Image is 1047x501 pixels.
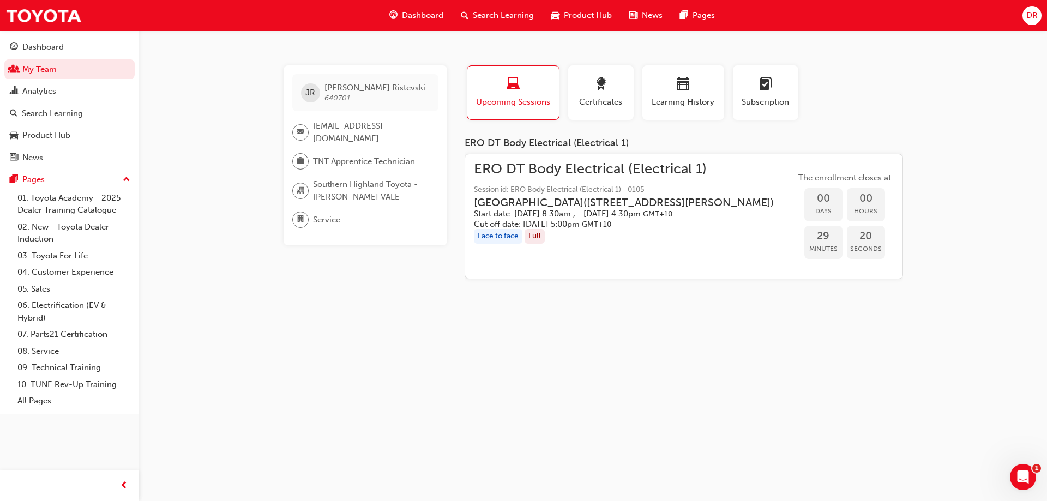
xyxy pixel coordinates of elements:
[804,205,843,218] span: Days
[847,205,885,218] span: Hours
[796,172,894,184] span: The enrollment closes at
[10,109,17,119] span: search-icon
[10,153,18,163] span: news-icon
[804,243,843,255] span: Minutes
[452,4,543,27] a: search-iconSearch Learning
[13,219,135,248] a: 02. New - Toyota Dealer Induction
[4,37,135,57] a: Dashboard
[4,148,135,168] a: News
[4,35,135,170] button: DashboardMy TeamAnalyticsSearch LearningProduct HubNews
[642,65,724,120] button: Learning History
[22,107,83,120] div: Search Learning
[759,77,772,92] span: learningplan-icon
[13,376,135,393] a: 10. TUNE Rev-Up Training
[297,125,304,140] span: email-icon
[13,190,135,219] a: 01. Toyota Academy - 2025 Dealer Training Catalogue
[1022,6,1042,25] button: DR
[473,9,534,22] span: Search Learning
[551,9,559,22] span: car-icon
[324,93,350,102] span: 640701
[313,178,430,203] span: Southern Highland Toyota - [PERSON_NAME] VALE
[4,104,135,124] a: Search Learning
[543,4,621,27] a: car-iconProduct Hub
[4,170,135,190] button: Pages
[1026,9,1038,22] span: DR
[13,393,135,409] a: All Pages
[671,4,724,27] a: pages-iconPages
[22,41,64,53] div: Dashboard
[525,229,545,244] div: Full
[313,155,415,168] span: TNT Apprentice Technician
[297,184,304,198] span: organisation-icon
[621,4,671,27] a: news-iconNews
[4,125,135,146] a: Product Hub
[402,9,443,22] span: Dashboard
[680,9,688,22] span: pages-icon
[643,209,672,219] span: Australian Eastern Standard Time GMT+10
[677,77,690,92] span: calendar-icon
[22,152,43,164] div: News
[13,326,135,343] a: 07. Parts21 Certification
[22,85,56,98] div: Analytics
[804,192,843,205] span: 00
[576,96,625,108] span: Certificates
[629,9,637,22] span: news-icon
[474,163,791,176] span: ERO DT Body Electrical (Electrical 1)
[474,229,522,244] div: Face to face
[847,192,885,205] span: 00
[474,184,791,196] span: Session id: ERO Body Electrical (Electrical 1) - 0105
[651,96,716,108] span: Learning History
[465,137,903,149] div: ERO DT Body Electrical (Electrical 1)
[594,77,607,92] span: award-icon
[305,87,315,99] span: JR
[313,120,430,144] span: [EMAIL_ADDRESS][DOMAIN_NAME]
[733,65,798,120] button: Subscription
[741,96,790,108] span: Subscription
[381,4,452,27] a: guage-iconDashboard
[4,81,135,101] a: Analytics
[10,87,18,96] span: chart-icon
[507,77,520,92] span: laptop-icon
[564,9,612,22] span: Product Hub
[10,43,18,52] span: guage-icon
[474,163,894,270] a: ERO DT Body Electrical (Electrical 1)Session id: ERO Body Electrical (Electrical 1) - 0105[GEOGRA...
[476,96,551,108] span: Upcoming Sessions
[5,3,82,28] img: Trak
[13,297,135,326] a: 06. Electrification (EV & Hybrid)
[474,209,774,219] h5: Start date: [DATE] 8:30am , - [DATE] 4:30pm
[10,131,18,141] span: car-icon
[324,83,425,93] span: [PERSON_NAME] Ristevski
[297,154,304,168] span: briefcase-icon
[13,343,135,360] a: 08. Service
[4,59,135,80] a: My Team
[313,214,340,226] span: Service
[22,173,45,186] div: Pages
[13,281,135,298] a: 05. Sales
[474,219,774,230] h5: Cut off date: [DATE] 5:00pm
[582,220,611,229] span: Australian Eastern Standard Time GMT+10
[568,65,634,120] button: Certificates
[13,248,135,264] a: 03. Toyota For Life
[693,9,715,22] span: Pages
[297,213,304,227] span: department-icon
[13,359,135,376] a: 09. Technical Training
[389,9,398,22] span: guage-icon
[123,173,130,187] span: up-icon
[22,129,70,142] div: Product Hub
[804,230,843,243] span: 29
[10,65,18,75] span: people-icon
[474,196,774,209] h3: [GEOGRAPHIC_DATA] ( [STREET_ADDRESS][PERSON_NAME] )
[1032,464,1041,473] span: 1
[461,9,468,22] span: search-icon
[1010,464,1036,490] iframe: Intercom live chat
[847,230,885,243] span: 20
[847,243,885,255] span: Seconds
[13,264,135,281] a: 04. Customer Experience
[120,479,128,493] span: prev-icon
[10,175,18,185] span: pages-icon
[467,65,559,120] button: Upcoming Sessions
[642,9,663,22] span: News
